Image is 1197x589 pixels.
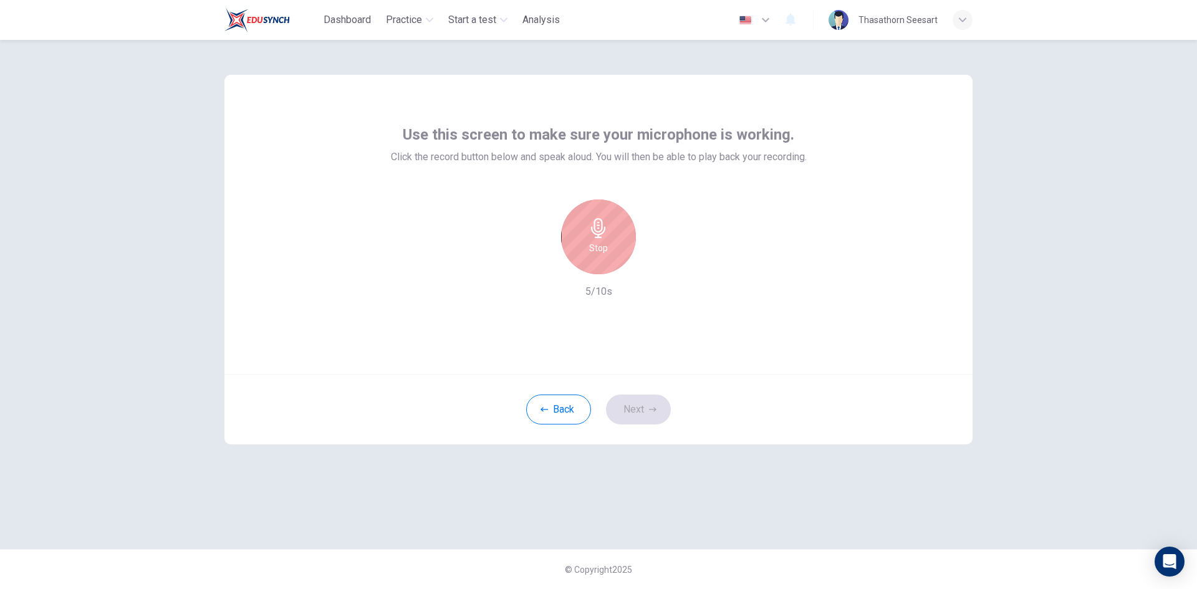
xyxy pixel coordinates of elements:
span: Click the record button below and speak aloud. You will then be able to play back your recording. [391,150,807,165]
h6: 5/10s [585,284,612,299]
img: en [738,16,753,25]
img: Train Test logo [224,7,290,32]
button: Analysis [517,9,565,31]
span: © Copyright 2025 [565,565,632,575]
a: Train Test logo [224,7,319,32]
span: Practice [386,12,422,27]
button: Back [526,395,591,424]
h6: Stop [589,241,608,256]
button: Dashboard [319,9,376,31]
div: Open Intercom Messenger [1155,547,1185,577]
button: Stop [561,199,636,274]
span: Analysis [522,12,560,27]
button: Practice [381,9,438,31]
button: Start a test [443,9,512,31]
div: Thasathorn Seesart [858,12,938,27]
span: Start a test [448,12,496,27]
span: Dashboard [324,12,371,27]
span: Use this screen to make sure your microphone is working. [403,125,794,145]
img: Profile picture [829,10,848,30]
